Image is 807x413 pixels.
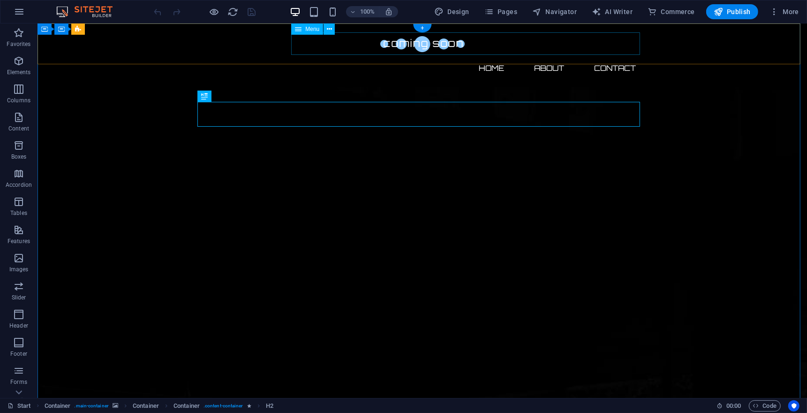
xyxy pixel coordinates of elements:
span: Design [434,7,469,16]
button: Click here to leave preview mode and continue editing [209,6,220,17]
p: Columns [7,97,30,104]
button: Usercentrics [788,400,799,412]
div: + [413,24,431,32]
button: Code [749,400,781,412]
span: Menu [305,26,319,32]
p: Favorites [7,40,30,48]
div: Design (Ctrl+Alt+Y) [430,4,473,19]
p: Images [9,266,29,273]
i: Element contains an animation [247,403,251,408]
button: 100% [346,6,379,17]
button: AI Writer [588,4,636,19]
button: More [766,4,803,19]
p: Footer [10,350,27,358]
a: Click to cancel selection. Double-click to open Pages [8,400,31,412]
span: More [769,7,799,16]
span: Click to select. Double-click to edit [133,400,159,412]
h6: 100% [360,6,375,17]
p: Header [9,322,28,329]
p: Accordion [6,181,32,189]
span: AI Writer [592,7,633,16]
p: Slider [12,294,26,301]
p: Forms [10,378,27,386]
span: Publish [714,7,751,16]
span: Navigator [532,7,577,16]
p: Elements [7,69,31,76]
button: reload [227,6,239,17]
span: Click to select. Double-click to edit [266,400,273,412]
span: Click to select. Double-click to edit [45,400,71,412]
p: Content [8,125,29,132]
button: Design [430,4,473,19]
span: Commerce [648,7,695,16]
img: Editor Logo [54,6,124,17]
span: : [733,402,734,409]
button: Pages [481,4,521,19]
button: Commerce [644,4,699,19]
span: 00 00 [726,400,741,412]
p: Tables [10,209,27,217]
span: Code [753,400,777,412]
button: Publish [706,4,758,19]
p: Boxes [11,153,27,161]
nav: breadcrumb [45,400,273,412]
i: On resize automatically adjust zoom level to fit chosen device. [385,8,393,16]
span: . content-container [204,400,243,412]
button: Navigator [528,4,581,19]
span: Pages [484,7,517,16]
i: Reload page [228,7,239,17]
span: Click to select. Double-click to edit [173,400,200,412]
p: Features [8,237,30,245]
h6: Session time [716,400,741,412]
span: . main-container [75,400,109,412]
i: This element contains a background [113,403,118,408]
